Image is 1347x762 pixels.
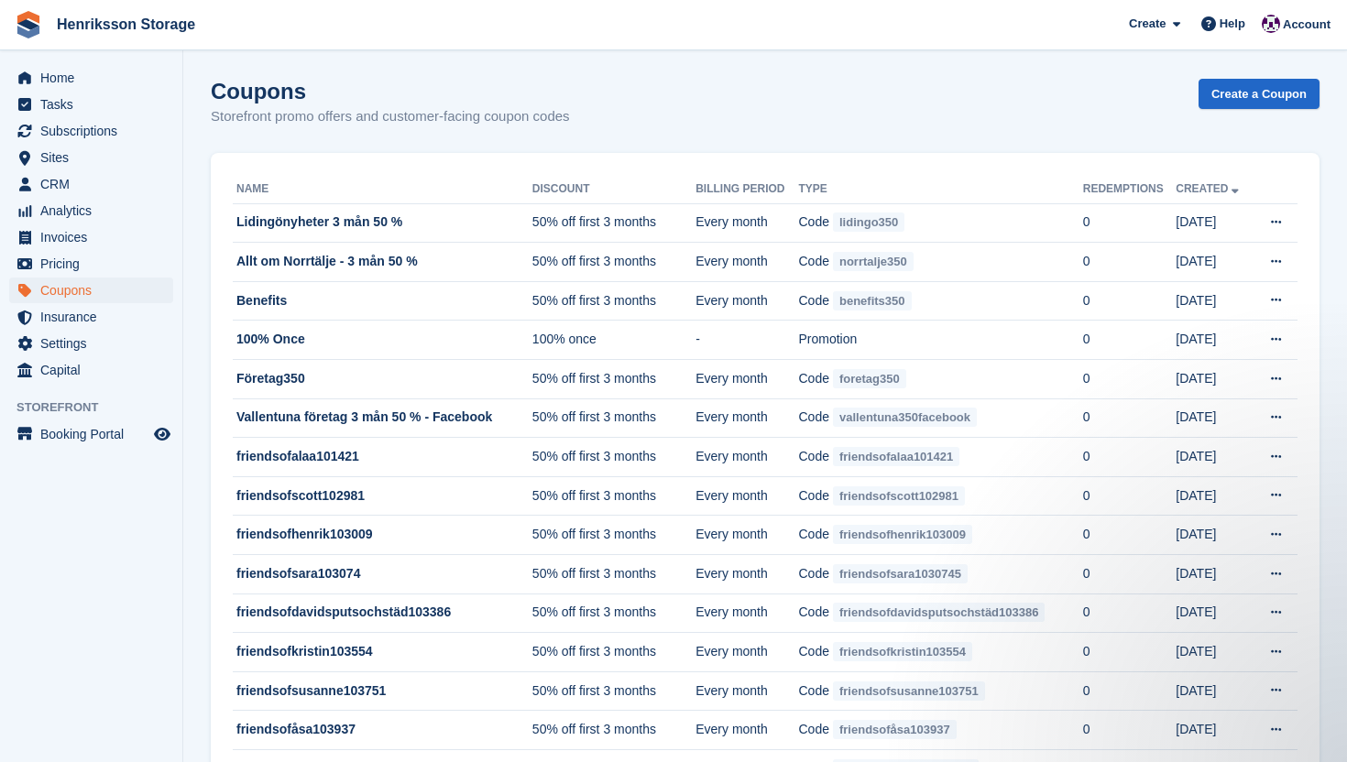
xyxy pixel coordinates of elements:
span: Capital [40,357,150,383]
a: menu [9,145,173,170]
td: [DATE] [1176,516,1253,555]
td: 0 [1083,516,1177,555]
th: Name [233,175,532,204]
th: Billing Period [695,175,798,204]
td: Code [799,243,1083,282]
td: 50% off first 3 months [532,593,695,633]
span: friendsofalaa101421 [833,447,959,466]
span: norrtalje350 [833,252,914,271]
h1: Coupons [211,79,570,103]
td: 0 [1083,555,1177,594]
td: friendsofsara103074 [233,555,532,594]
td: Företag350 [233,360,532,399]
td: friendsofkristin103554 [233,633,532,672]
th: Redemptions [1083,175,1177,204]
th: Type [799,175,1083,204]
td: Vallentuna företag 3 mån 50 % - Facebook [233,398,532,438]
td: [DATE] [1176,281,1253,321]
td: Every month [695,671,798,711]
img: stora-icon-8386f47178a22dfd0bd8f6a31ec36ba5ce8667c1dd55bd0f319d3a0aa187defe.svg [15,11,42,38]
td: Every month [695,633,798,672]
td: [DATE] [1176,711,1253,750]
span: Help [1220,15,1245,33]
a: Preview store [151,423,173,445]
span: Invoices [40,224,150,250]
td: 50% off first 3 months [532,711,695,750]
a: menu [9,65,173,91]
a: Henriksson Storage [49,9,203,39]
td: Code [799,360,1083,399]
td: 0 [1083,321,1177,360]
td: 0 [1083,438,1177,477]
td: [DATE] [1176,633,1253,672]
td: Promotion [799,321,1083,360]
td: Every month [695,711,798,750]
span: Coupons [40,278,150,303]
span: lidingo350 [833,212,904,232]
td: friendsofalaa101421 [233,438,532,477]
span: Storefront [16,398,182,417]
span: friendsofåsa103937 [833,720,957,739]
td: [DATE] [1176,555,1253,594]
td: friendsofdavidsputsochstäd103386 [233,593,532,633]
td: 50% off first 3 months [532,281,695,321]
td: Every month [695,593,798,633]
td: 0 [1083,476,1177,516]
td: [DATE] [1176,593,1253,633]
td: Every month [695,203,798,243]
td: friendsofscott102981 [233,476,532,516]
td: Code [799,516,1083,555]
a: menu [9,224,173,250]
td: Code [799,281,1083,321]
td: Every month [695,438,798,477]
td: friendsofhenrik103009 [233,516,532,555]
td: 50% off first 3 months [532,555,695,594]
td: 0 [1083,281,1177,321]
span: friendsofsara1030745 [833,564,968,583]
td: 50% off first 3 months [532,360,695,399]
span: friendsofhenrik103009 [833,525,972,544]
span: vallentuna350facebook [833,408,977,427]
td: 100% Once [233,321,532,360]
span: Analytics [40,198,150,223]
span: Account [1283,16,1331,34]
td: Every month [695,360,798,399]
td: [DATE] [1176,360,1253,399]
td: [DATE] [1176,203,1253,243]
td: Code [799,476,1083,516]
td: 0 [1083,711,1177,750]
a: Created [1176,182,1243,195]
td: Allt om Norrtälje - 3 mån 50 % [233,243,532,282]
a: menu [9,278,173,303]
p: Storefront promo offers and customer-facing coupon codes [211,106,570,127]
td: - [695,321,798,360]
span: Booking Portal [40,421,150,447]
img: Joel Isaksson [1262,15,1280,33]
a: menu [9,251,173,277]
span: benefits350 [833,291,912,310]
span: Tasks [40,92,150,117]
td: [DATE] [1176,476,1253,516]
td: 50% off first 3 months [532,476,695,516]
td: Every month [695,516,798,555]
span: Pricing [40,251,150,277]
td: 50% off first 3 months [532,516,695,555]
a: menu [9,92,173,117]
th: Discount [532,175,695,204]
span: foretag350 [833,369,906,388]
td: 0 [1083,633,1177,672]
td: Code [799,398,1083,438]
td: friendsofsusanne103751 [233,671,532,711]
td: 0 [1083,360,1177,399]
td: Code [799,671,1083,711]
td: Benefits [233,281,532,321]
span: Home [40,65,150,91]
td: Code [799,555,1083,594]
td: Code [799,711,1083,750]
td: friendsofåsa103937 [233,711,532,750]
td: Every month [695,281,798,321]
td: [DATE] [1176,243,1253,282]
td: [DATE] [1176,321,1253,360]
td: 50% off first 3 months [532,243,695,282]
span: Insurance [40,304,150,330]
